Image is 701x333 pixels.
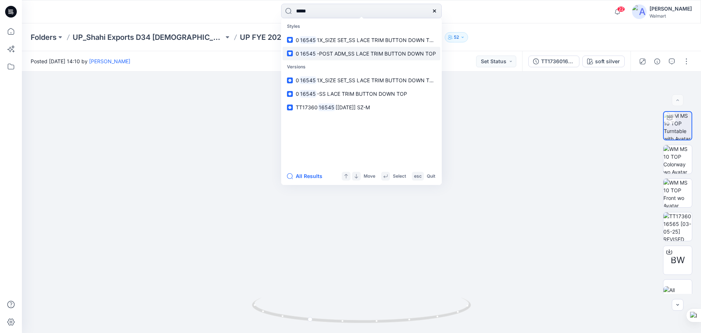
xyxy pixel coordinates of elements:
div: [PERSON_NAME] [650,4,692,13]
mark: 16545 [318,103,336,111]
a: Folders [31,32,57,42]
button: All Results [287,172,327,181]
img: avatar [632,4,647,19]
span: BW [671,254,685,267]
span: Posted [DATE] 14:10 by [31,57,130,65]
img: WM MS 10 TOP Colorway wo Avatar [663,145,692,174]
span: TT17360 [296,104,318,110]
span: -POST ADM_SS LACE TRIM BUTTON DOWN TOP [317,50,436,57]
a: 0165451X_SIZE SET_SS LACE TRIM BUTTON DOWN TOP [283,33,440,47]
span: 1X_SIZE SET_SS LACE TRIM BUTTON DOWN TOP [317,37,437,43]
span: 0 [296,91,299,97]
a: UP FYE 2027 S2 D34 [DEMOGRAPHIC_DATA] Woven Tops [240,32,391,42]
p: Versions [283,60,440,74]
button: 52 [445,32,468,42]
img: TT1736016565 [03-05-25] REVISED (UPLOAD [663,212,692,241]
p: Move [364,173,375,180]
mark: 16545 [299,49,317,58]
p: Quit [427,173,435,180]
button: soft silver [582,56,625,67]
p: esc [414,173,422,180]
div: soft silver [595,57,620,65]
a: 016545-POST ADM_SS LACE TRIM BUTTON DOWN TOP [283,47,440,60]
mark: 16545 [299,76,317,84]
div: Walmart [650,13,692,19]
a: 0165451X_SIZE SET_SS LACE TRIM BUTTON DOWN TOP [283,73,440,87]
div: TT1736016565 [03-05-25] REVISED (UPLOAD [541,57,575,65]
button: TT1736016565 [[DATE]] REVISED (UPLOAD [528,56,579,67]
img: WM MS 10 TOP Front wo Avatar [663,179,692,207]
mark: 16545 [299,90,317,98]
img: All colorways [663,286,692,302]
a: 016545-SS LACE TRIM BUTTON DOWN TOP [283,87,440,101]
span: 22 [617,6,625,12]
button: Details [651,56,663,67]
span: [[DATE]] SZ-M [336,104,370,110]
img: WM MS 10 TOP Turntable with Avatar [664,112,692,140]
span: 1X_SIZE SET_SS LACE TRIM BUTTON DOWN TOP [317,77,437,83]
span: 0 [296,50,299,57]
p: 52 [454,33,459,41]
a: [PERSON_NAME] [89,58,130,64]
span: 0 [296,37,299,43]
span: -SS LACE TRIM BUTTON DOWN TOP [317,91,407,97]
a: UP_Shahi Exports D34 [DEMOGRAPHIC_DATA] Tops [73,32,224,42]
p: Select [393,173,406,180]
mark: 16545 [299,36,317,44]
a: TT1736016545[[DATE]] SZ-M [283,101,440,114]
p: Styles [283,20,440,33]
span: 0 [296,77,299,83]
